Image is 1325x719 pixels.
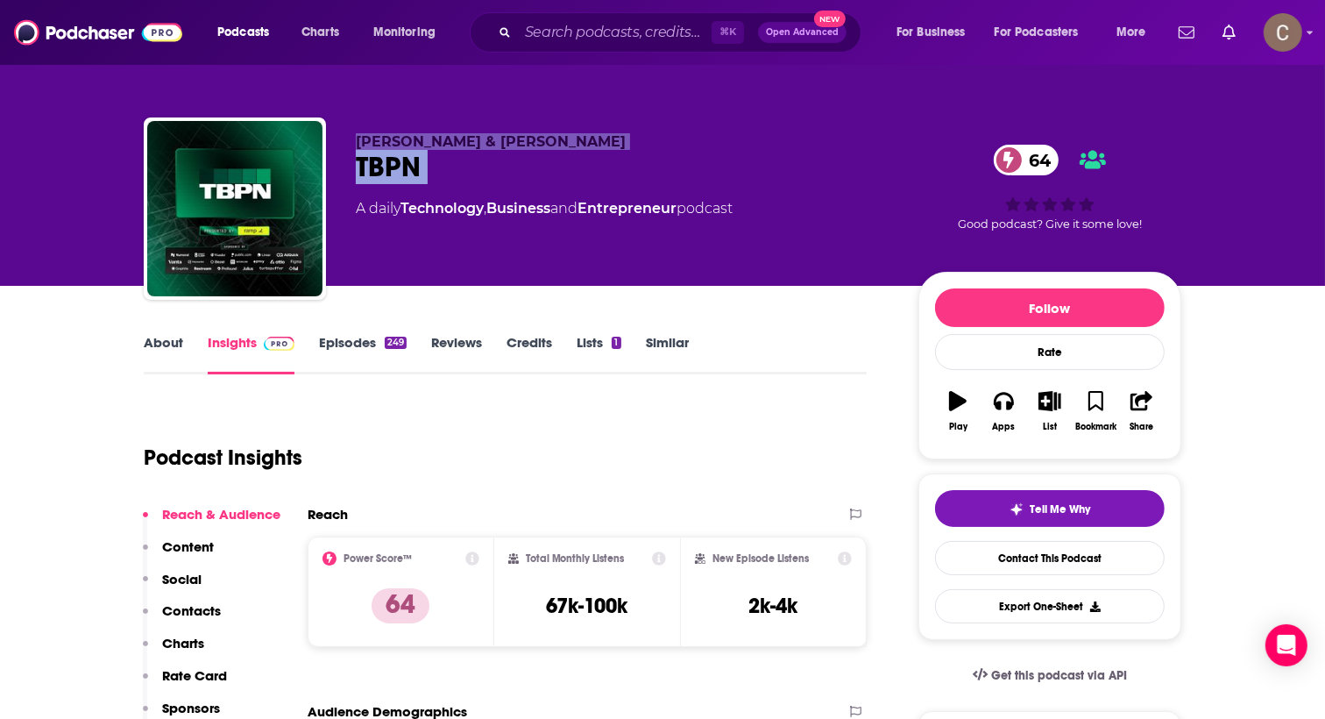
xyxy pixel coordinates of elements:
[814,11,846,27] span: New
[546,593,627,619] h3: 67k-100k
[162,538,214,555] p: Content
[372,588,429,623] p: 64
[935,380,981,443] button: Play
[1011,145,1059,175] span: 64
[162,506,280,523] p: Reach & Audience
[507,334,552,374] a: Credits
[344,552,412,565] h2: Power Score™
[918,133,1181,242] div: 64Good podcast? Give it some love!
[550,200,577,217] span: and
[766,28,839,37] span: Open Advanced
[308,506,348,523] h2: Reach
[144,445,302,471] h1: Podcast Insights
[400,200,484,217] a: Technology
[981,380,1026,443] button: Apps
[144,334,183,374] a: About
[1119,380,1165,443] button: Share
[935,288,1165,327] button: Follow
[518,18,712,46] input: Search podcasts, credits, & more...
[1264,13,1302,52] span: Logged in as clay.bolton
[162,667,227,684] p: Rate Card
[143,635,204,667] button: Charts
[319,334,407,374] a: Episodes249
[935,541,1165,575] a: Contact This Podcast
[991,668,1127,683] span: Get this podcast via API
[373,20,436,45] span: Monitoring
[361,18,458,46] button: open menu
[1264,13,1302,52] img: User Profile
[143,602,221,635] button: Contacts
[1031,502,1091,516] span: Tell Me Why
[949,422,967,432] div: Play
[147,121,322,296] img: TBPN
[983,18,1104,46] button: open menu
[758,22,847,43] button: Open AdvancedNew
[1073,380,1118,443] button: Bookmark
[995,20,1079,45] span: For Podcasters
[301,20,339,45] span: Charts
[896,20,966,45] span: For Business
[935,589,1165,623] button: Export One-Sheet
[205,18,292,46] button: open menu
[162,635,204,651] p: Charts
[162,602,221,619] p: Contacts
[646,334,689,374] a: Similar
[577,334,620,374] a: Lists1
[993,422,1016,432] div: Apps
[143,667,227,700] button: Rate Card
[1116,20,1146,45] span: More
[162,571,202,587] p: Social
[994,145,1059,175] a: 64
[712,21,744,44] span: ⌘ K
[1265,624,1307,666] div: Open Intercom Messenger
[1264,13,1302,52] button: Show profile menu
[935,334,1165,370] div: Rate
[143,538,214,571] button: Content
[356,133,626,150] span: [PERSON_NAME] & [PERSON_NAME]
[935,490,1165,527] button: tell me why sparkleTell Me Why
[1075,422,1116,432] div: Bookmark
[290,18,350,46] a: Charts
[14,16,182,49] img: Podchaser - Follow, Share and Rate Podcasts
[385,337,407,349] div: 249
[162,700,220,716] p: Sponsors
[143,506,280,538] button: Reach & Audience
[264,337,294,351] img: Podchaser Pro
[1130,422,1153,432] div: Share
[1027,380,1073,443] button: List
[431,334,482,374] a: Reviews
[486,200,550,217] a: Business
[612,337,620,349] div: 1
[208,334,294,374] a: InsightsPodchaser Pro
[884,18,988,46] button: open menu
[484,200,486,217] span: ,
[749,593,798,619] h3: 2k-4k
[217,20,269,45] span: Podcasts
[486,12,878,53] div: Search podcasts, credits, & more...
[1043,422,1057,432] div: List
[356,198,733,219] div: A daily podcast
[1010,502,1024,516] img: tell me why sparkle
[712,552,809,565] h2: New Episode Listens
[1215,18,1243,47] a: Show notifications dropdown
[526,552,625,565] h2: Total Monthly Listens
[959,654,1141,697] a: Get this podcast via API
[958,217,1142,231] span: Good podcast? Give it some love!
[143,571,202,603] button: Social
[577,200,677,217] a: Entrepreneur
[1104,18,1168,46] button: open menu
[1172,18,1201,47] a: Show notifications dropdown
